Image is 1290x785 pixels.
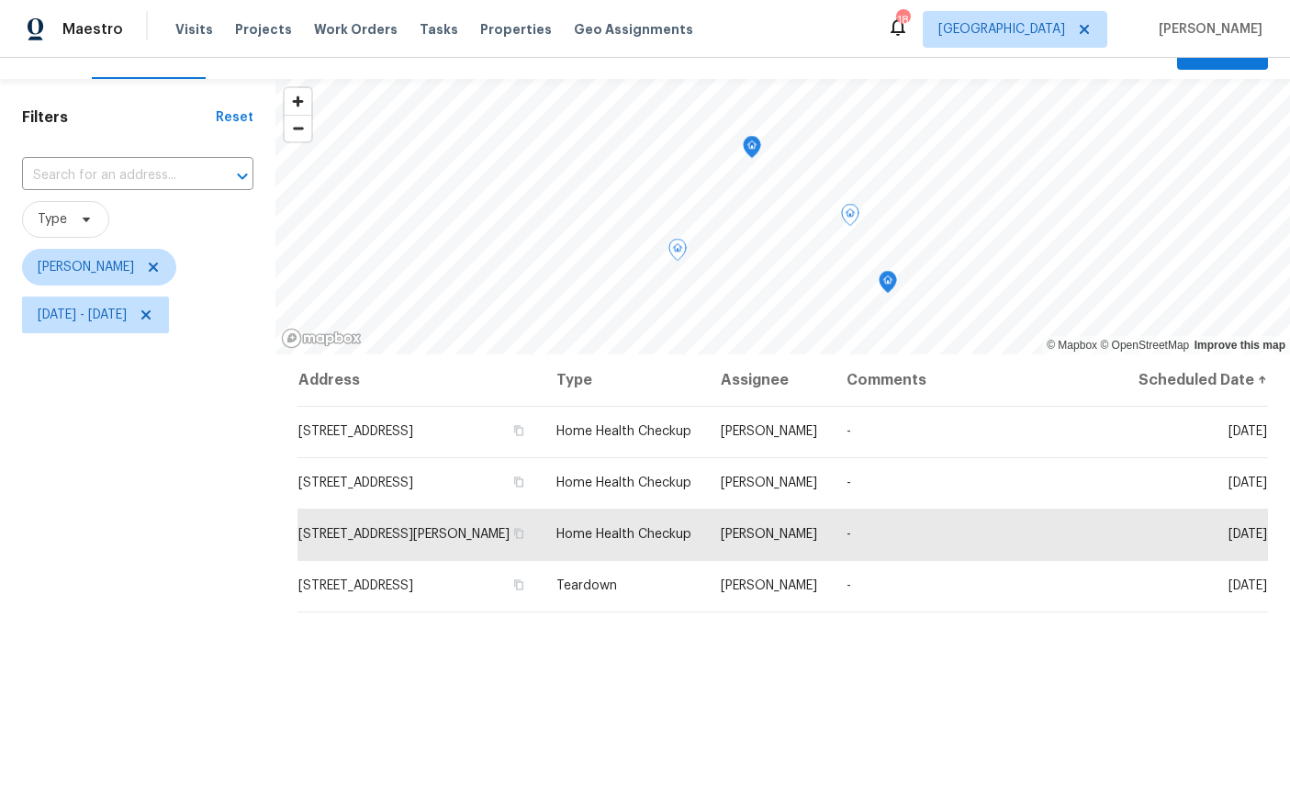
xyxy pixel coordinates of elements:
div: Map marker [668,239,687,267]
button: Zoom in [285,88,311,115]
span: Home Health Checkup [556,425,691,438]
th: Address [297,354,542,406]
span: Projects [235,20,292,39]
span: Geo Assignments [574,20,693,39]
span: Properties [480,20,552,39]
canvas: Map [275,79,1290,354]
span: Teardown [556,579,617,592]
span: [PERSON_NAME] [721,477,817,489]
div: 18 [896,11,909,29]
button: Zoom out [285,115,311,141]
th: Assignee [706,354,832,406]
span: Visits [175,20,213,39]
span: - [847,579,851,592]
div: Map marker [879,271,897,299]
th: Comments [832,354,1123,406]
button: Copy Address [510,525,527,542]
span: [DATE] [1228,528,1267,541]
span: [STREET_ADDRESS] [298,477,413,489]
span: - [847,477,851,489]
button: Copy Address [510,474,527,490]
span: [PERSON_NAME] [721,579,817,592]
a: Mapbox homepage [281,328,362,349]
div: Reset [216,108,253,127]
span: Home Health Checkup [556,528,691,541]
span: Home Health Checkup [556,477,691,489]
a: Improve this map [1195,339,1285,352]
span: Tasks [420,23,458,36]
button: Copy Address [510,422,527,439]
a: OpenStreetMap [1100,339,1189,352]
span: Zoom out [285,116,311,141]
div: Map marker [743,136,761,164]
a: Mapbox [1047,339,1097,352]
span: [DATE] - [DATE] [38,306,127,324]
span: [STREET_ADDRESS][PERSON_NAME] [298,528,510,541]
span: [DATE] [1228,579,1267,592]
button: Copy Address [510,577,527,593]
span: [PERSON_NAME] [721,425,817,438]
th: Type [542,354,706,406]
span: [GEOGRAPHIC_DATA] [938,20,1065,39]
span: [STREET_ADDRESS] [298,579,413,592]
span: - [847,528,851,541]
span: [STREET_ADDRESS] [298,425,413,438]
button: Open [230,163,255,189]
span: [PERSON_NAME] [721,528,817,541]
span: - [847,425,851,438]
span: Work Orders [314,20,398,39]
input: Search for an address... [22,162,202,190]
div: Map marker [841,204,859,232]
th: Scheduled Date ↑ [1124,354,1268,406]
h1: Filters [22,108,216,127]
span: Maestro [62,20,123,39]
span: [PERSON_NAME] [38,258,134,276]
span: Type [38,210,67,229]
span: [DATE] [1228,425,1267,438]
span: [DATE] [1228,477,1267,489]
span: [PERSON_NAME] [1151,20,1262,39]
